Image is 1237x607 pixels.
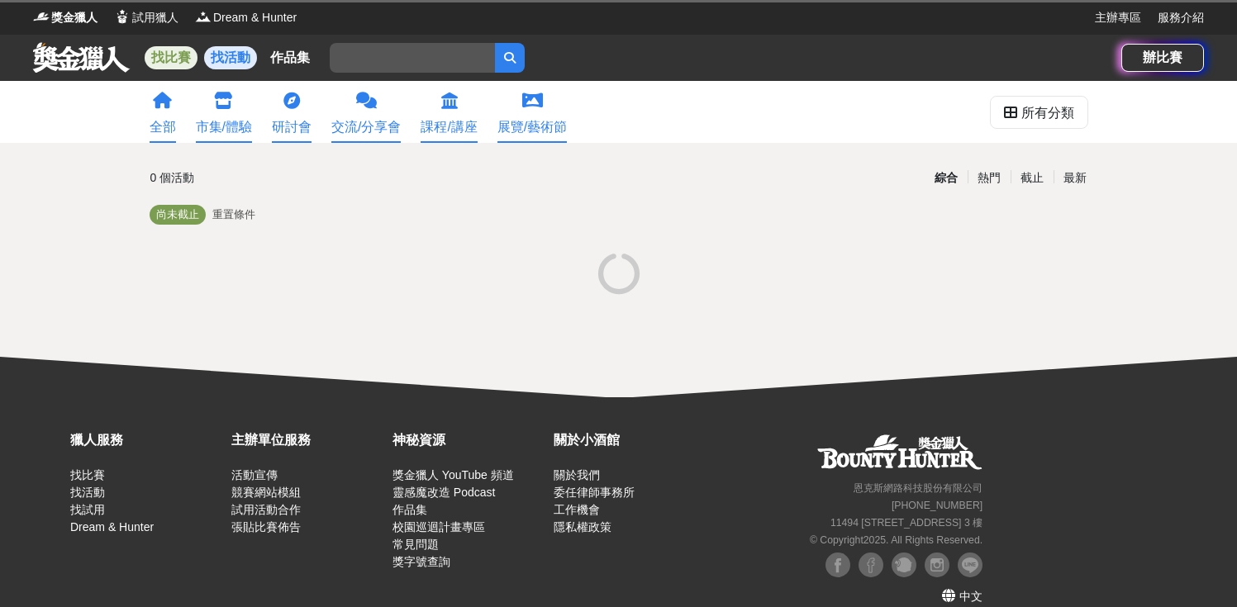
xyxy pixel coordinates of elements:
span: 重置條件 [212,208,255,221]
div: 綜合 [925,164,968,192]
a: 試用活動合作 [231,503,301,516]
div: 神秘資源 [393,430,545,450]
img: Facebook [859,552,883,577]
a: 找活動 [70,486,105,499]
div: 0 個活動 [150,164,462,192]
a: 作品集 [264,46,316,69]
img: Logo [195,8,212,25]
a: 校園巡迴計畫專區 [393,520,485,533]
a: 委任律師事務所 [554,486,635,499]
div: 課程/講座 [421,117,477,137]
div: 截止 [1011,164,1054,192]
small: © Copyright 2025 . All Rights Reserved. [810,534,982,546]
a: 辦比賽 [1121,44,1204,72]
a: LogoDream & Hunter [195,9,297,26]
a: 靈感魔改造 Podcast [393,486,495,499]
img: Logo [33,8,50,25]
a: Logo試用獵人 [114,9,178,26]
a: 張貼比賽佈告 [231,520,301,533]
a: 找比賽 [70,468,105,481]
a: 市集/體驗 [196,81,252,143]
img: Plurk [892,552,916,577]
div: 最新 [1054,164,1097,192]
small: 恩克斯網路科技股份有限公司 [854,482,982,494]
span: 尚未截止 [156,208,199,221]
a: 關於我們 [554,468,600,481]
span: 試用獵人 [132,9,178,26]
span: 中文 [959,590,982,603]
div: 獵人服務 [70,430,223,450]
a: 作品集 [393,503,427,516]
a: 工作機會 [554,503,600,516]
img: Instagram [925,552,949,577]
a: 常見問題 [393,538,439,551]
a: 主辦專區 [1095,9,1141,26]
div: 所有分類 [1021,97,1074,130]
a: 課程/講座 [421,81,477,143]
a: 展覽/藝術節 [497,81,567,143]
a: 隱私權政策 [554,520,611,533]
div: 研討會 [272,117,312,137]
a: 活動宣傳 [231,468,278,481]
a: 找比賽 [145,46,197,69]
span: 獎金獵人 [51,9,98,26]
div: 交流/分享會 [331,117,401,137]
a: 找試用 [70,503,105,516]
small: 11494 [STREET_ADDRESS] 3 樓 [830,517,982,529]
img: Logo [114,8,131,25]
small: [PHONE_NUMBER] [892,500,982,511]
a: 服務介紹 [1158,9,1204,26]
a: Dream & Hunter [70,520,154,533]
img: Facebook [825,552,850,577]
a: 競賽網站模組 [231,486,301,499]
a: 找活動 [204,46,257,69]
a: 全部 [150,81,176,143]
a: 研討會 [272,81,312,143]
img: LINE [958,552,982,577]
div: 熱門 [968,164,1011,192]
a: 交流/分享會 [331,81,401,143]
div: 關於小酒館 [554,430,707,450]
span: Dream & Hunter [213,9,297,26]
div: 主辦單位服務 [231,430,384,450]
div: 全部 [150,117,176,137]
div: 市集/體驗 [196,117,252,137]
div: 展覽/藝術節 [497,117,567,137]
a: 獎金獵人 YouTube 頻道 [393,468,514,481]
a: 獎字號查詢 [393,555,450,568]
a: Logo獎金獵人 [33,9,98,26]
